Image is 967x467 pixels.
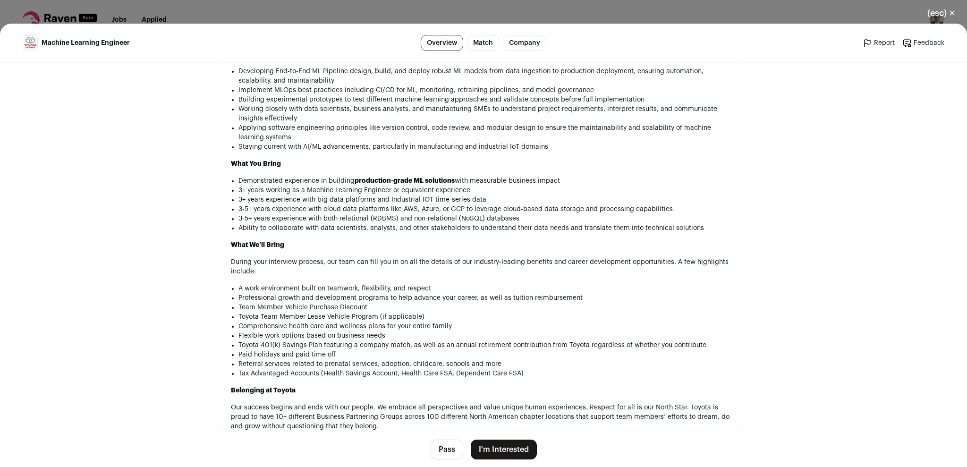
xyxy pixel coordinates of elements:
[902,38,944,48] a: Feedback
[238,350,736,359] li: Paid holidays and paid time off
[238,195,736,204] li: 3+ years experience with big data platforms and Industrial IOT time-series data
[238,322,736,331] li: Comprehensive health care and wellness plans for your entire family
[421,35,463,51] a: Overview
[238,142,736,152] li: Staying current with AI/ML advancements, particularly in manufacturing and industrial IoT domains
[916,3,967,24] button: Close modal
[231,161,281,167] strong: What You Bring
[863,38,895,48] a: Report
[238,312,736,322] li: Toyota Team Member Lease Vehicle Program (if applicable)
[231,242,284,248] strong: What We’ll Bring
[231,387,296,394] strong: Belonging at Toyota
[355,178,455,184] strong: production-grade ML solutions
[238,85,736,95] li: Implement MLOps best practices including CI/CD for ML, monitoring, retraining pipelines, and mode...
[238,176,736,186] li: Demonstrated experience in building with measurable business impact
[238,223,736,233] li: Ability to collaborate with data scientists, analysts, and other stakeholders to understand their...
[238,123,736,142] li: Applying software engineering principles like version control, code review, and modular design to...
[238,331,736,340] li: Flexible work options based on business needs
[238,95,736,104] li: Building experimental prototypes to test different machine learning approaches and validate conce...
[471,440,537,459] button: I'm Interested
[238,104,736,123] li: Working closely with data scientists, business analysts, and manufacturing SMEs to understand pro...
[238,359,736,369] li: Referral services related to prenatal services, adoption, childcare, schools and more
[238,293,736,303] li: Professional growth and development programs to help advance your career, as well as tuition reim...
[42,38,130,48] span: Machine Learning Engineer
[238,369,736,378] li: Tax Advantaged Accounts (Health Savings Account, Health Care FSA, Dependent Care FSA)
[238,186,736,195] li: 3+ years working as a Machine Learning Engineer or equivalent experience
[467,35,499,51] a: Match
[23,36,37,50] img: 9a18465af792e37fe0b4766c4e7e3e9090a391b8d1de59dae10320c4a7034e76.jpg
[238,67,736,85] li: Developing End-to-End ML Pipeline design, build, and deploy robust ML models from data ingestion ...
[238,284,736,293] li: A work environment built on teamwork, flexibility, and respect
[231,257,736,276] p: During your interview process, our team can fill you in on all the details of our industry-leadin...
[431,440,463,459] button: Pass
[238,214,736,223] li: 3-5+ years experience with both relational (RDBMS) and non-relational (NoSQL) databases
[503,35,546,51] a: Company
[238,303,736,312] li: Team Member Vehicle Purchase Discount
[238,340,736,350] li: Toyota 401(k) Savings Plan featuring a company match, as well as an annual retirement contributio...
[238,204,736,214] li: 3-5+ years experience with cloud data platforms like AWS, Azure, or GCP to leverage cloud-based d...
[231,403,736,431] p: Our success begins and ends with our people. We embrace all perspectives and value unique human e...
